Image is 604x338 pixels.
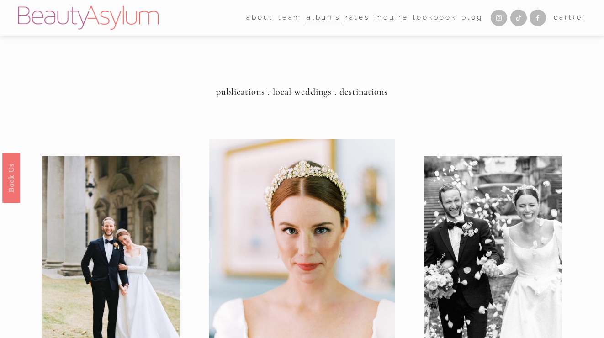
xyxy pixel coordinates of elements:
[18,86,586,97] h4: publications . local weddings . destinations
[530,10,546,26] a: Facebook
[413,11,457,25] a: Lookbook
[573,13,586,21] span: ( )
[246,11,273,25] a: folder dropdown
[491,10,507,26] a: Instagram
[2,153,20,203] a: Book Us
[18,6,159,30] img: Beauty Asylum | Bridal Hair &amp; Makeup Charlotte &amp; Atlanta
[554,11,586,24] a: 0 items in cart
[278,11,302,25] a: folder dropdown
[374,11,408,25] a: Inquire
[577,13,583,21] span: 0
[307,11,340,25] a: albums
[510,10,527,26] a: TikTok
[345,11,370,25] a: Rates
[461,11,482,25] a: Blog
[246,11,273,24] span: about
[278,11,302,24] span: team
